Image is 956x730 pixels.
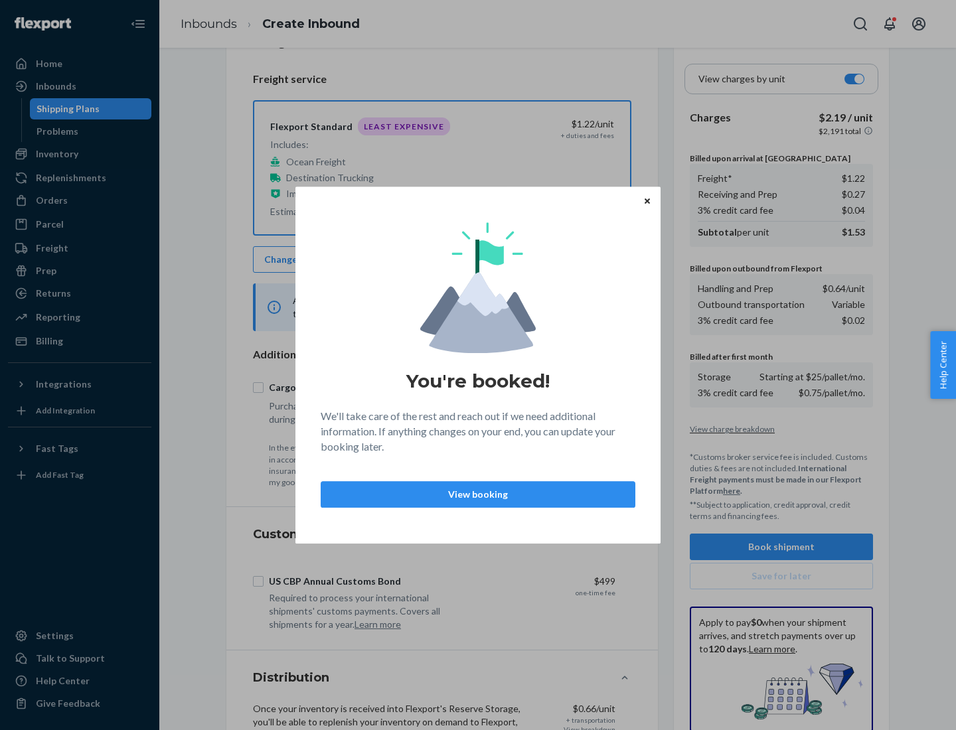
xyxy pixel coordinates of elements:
img: svg+xml,%3Csvg%20viewBox%3D%220%200%20174%20197%22%20fill%3D%22none%22%20xmlns%3D%22http%3A%2F%2F... [420,222,536,353]
p: View booking [332,488,624,501]
button: View booking [321,481,635,508]
h1: You're booked! [406,369,550,393]
button: Close [641,193,654,208]
p: We'll take care of the rest and reach out if we need additional information. If anything changes ... [321,409,635,455]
